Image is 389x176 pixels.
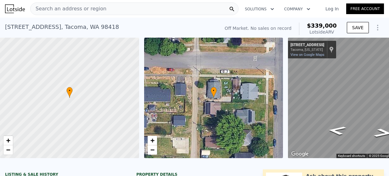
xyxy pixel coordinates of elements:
span: + [150,136,154,144]
div: • [211,87,217,98]
img: Google [290,150,310,158]
button: Show Options [371,21,384,34]
a: Show location on map [329,46,334,53]
path: Go East, S 36th St [320,124,354,137]
button: Keyboard shortcuts [338,154,365,158]
span: − [6,146,10,154]
div: Off Market. No sales on record [225,25,291,31]
button: Solutions [240,3,279,15]
a: Zoom out [3,145,13,155]
button: SAVE [347,22,369,33]
img: Lotside [5,4,25,13]
div: • [66,87,73,98]
div: Tacoma, [US_STATE] [290,48,324,52]
span: Search an address or region [31,5,106,13]
a: Open this area in Google Maps (opens a new window) [290,150,310,158]
a: Log In [318,6,346,12]
span: $339,000 [307,22,337,29]
div: Lotside ARV [307,29,337,35]
div: [STREET_ADDRESS] , Tacoma , WA 98418 [5,23,119,31]
span: − [150,146,154,154]
button: Company [279,3,315,15]
span: • [211,88,217,93]
span: + [6,136,10,144]
a: Zoom in [148,136,157,145]
a: Zoom in [3,136,13,145]
a: View on Google Maps [290,53,324,57]
a: Free Account [346,3,384,14]
div: [STREET_ADDRESS] [290,43,324,48]
span: • [66,88,73,93]
a: Zoom out [148,145,157,155]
